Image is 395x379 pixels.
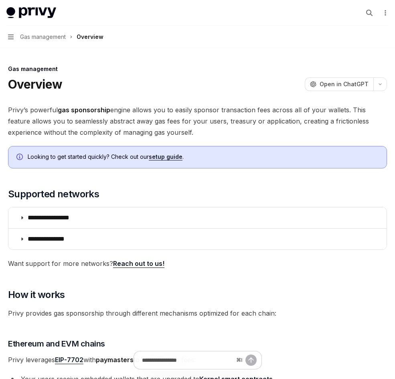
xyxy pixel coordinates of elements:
svg: Info [16,154,24,162]
span: Looking to get started quickly? Check out our . [28,153,379,161]
button: Open search [363,6,376,19]
button: More actions [381,7,389,18]
button: Open in ChatGPT [305,77,373,91]
div: Gas management [8,65,387,73]
h1: Overview [8,77,62,91]
span: Gas management [20,32,66,42]
span: Supported networks [8,188,99,201]
a: Reach out to us! [113,259,164,268]
img: light logo [6,7,56,18]
span: How it works [8,288,65,301]
div: Overview [77,32,103,42]
a: setup guide [149,153,182,160]
span: Privy provides gas sponsorship through different mechanisms optimized for each chain: [8,308,387,319]
span: Open in ChatGPT [320,80,369,88]
span: Ethereum and EVM chains [8,338,105,349]
span: Privy’s powerful engine allows you to easily sponsor transaction fees across all of your wallets.... [8,104,387,138]
strong: gas sponsorship [58,106,110,114]
button: Send message [245,355,257,366]
span: Want support for more networks? [8,258,387,269]
input: Ask a question... [142,351,233,369]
